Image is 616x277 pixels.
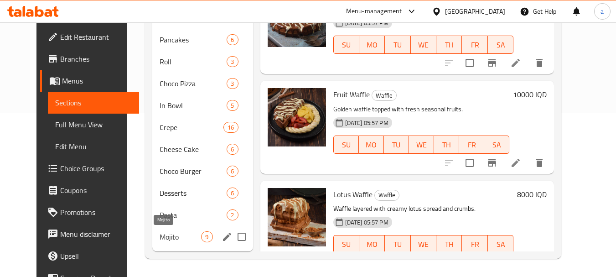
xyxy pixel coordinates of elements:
div: items [227,209,238,220]
span: Sections [55,97,132,108]
button: TH [434,136,459,154]
div: Roll3 [152,51,253,73]
span: Pasta [160,209,227,220]
span: Choice Groups [60,163,132,174]
span: TH [438,138,456,152]
button: FR [462,235,487,253]
span: WE [413,138,430,152]
span: Promotions [60,207,132,218]
button: TU [384,136,409,154]
span: 2 [227,211,238,220]
button: SU [333,235,359,253]
button: edit [220,230,234,244]
h6: 10000 IQD [513,88,547,101]
button: TH [436,36,462,54]
span: 3 [227,57,238,66]
span: Roll [160,56,227,67]
span: 6 [227,36,238,44]
button: SU [333,36,359,54]
span: 5 [227,101,238,110]
button: WE [411,235,436,253]
span: TU [388,238,407,251]
img: Fruit Waffle [268,88,326,146]
span: FR [466,38,484,52]
span: FR [466,238,484,251]
div: items [227,34,238,45]
p: Golden waffle topped with fresh seasonal fruits. [333,104,510,115]
button: SU [333,136,359,154]
button: TU [385,36,410,54]
div: items [227,188,238,199]
span: 9 [202,233,212,241]
span: Edit Restaurant [60,31,132,42]
a: Edit menu item [510,157,521,168]
div: Cheese Cake [160,144,227,155]
span: 6 [227,145,238,154]
span: In Bowl [160,100,227,111]
div: items [227,56,238,67]
span: Select to update [460,53,479,73]
span: Full Menu View [55,119,132,130]
span: [DATE] 05:57 PM [342,218,392,227]
button: TH [436,235,462,253]
span: WE [414,38,433,52]
button: SA [484,136,509,154]
div: Choco Burger6 [152,160,253,182]
div: Waffle [372,90,397,101]
div: Menu-management [346,6,402,17]
span: MO [363,38,381,52]
span: Select to update [460,153,479,172]
a: Edit Restaurant [40,26,140,48]
div: Pancakes6 [152,29,253,51]
button: MO [359,36,385,54]
a: Promotions [40,201,140,223]
span: SU [337,138,355,152]
div: Desserts6 [152,182,253,204]
span: SA [488,138,506,152]
span: WE [414,238,433,251]
span: SA [492,38,510,52]
span: Lotus Waffle [333,188,373,201]
a: Choice Groups [40,157,140,179]
div: [GEOGRAPHIC_DATA] [445,6,505,16]
button: FR [462,36,487,54]
span: Choco Burger [160,166,227,177]
span: Crepe [160,122,223,133]
span: 16 [224,123,238,132]
button: Branch-specific-item [481,152,503,174]
span: SA [492,238,510,251]
span: [DATE] 05:57 PM [342,119,392,127]
span: Coupons [60,185,132,196]
span: a [600,6,604,16]
div: items [227,78,238,89]
img: Lotus Waffle [268,188,326,246]
span: MO [362,138,380,152]
a: Menus [40,70,140,92]
span: TU [388,138,405,152]
span: Desserts [160,188,227,199]
div: Waffle [374,190,399,201]
span: Menu disclaimer [60,229,132,240]
span: Waffle [375,190,399,200]
span: Pancakes [160,34,227,45]
span: Menus [62,75,132,86]
span: TU [388,38,407,52]
button: delete [528,52,550,74]
span: Choco Pizza [160,78,227,89]
a: Edit menu item [510,57,521,68]
span: Upsell [60,251,132,261]
span: MO [363,238,381,251]
a: Sections [48,92,140,114]
h6: 8000 IQD [517,188,547,201]
div: Cheese Cake6 [152,138,253,160]
button: FR [459,136,484,154]
button: MO [359,235,385,253]
a: Menu disclaimer [40,223,140,245]
span: Mojito [160,231,201,242]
